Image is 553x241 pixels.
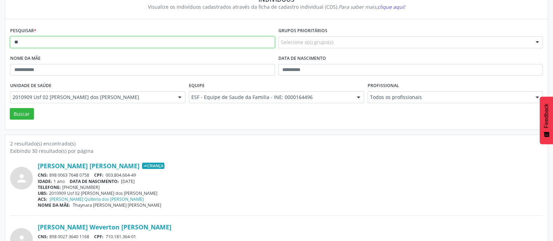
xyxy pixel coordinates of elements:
span: NOME DA MÃE: [38,202,70,208]
span: [DATE] [121,178,135,184]
span: Feedback [543,104,550,128]
label: Unidade de saúde [10,80,51,91]
span: CNS: [38,234,48,240]
span: Thaynara [PERSON_NAME] [PERSON_NAME] [73,202,161,208]
span: DATA DE NASCIMENTO: [70,178,119,184]
div: 898 0063 7648 0758 [38,172,543,178]
div: [PHONE_NUMBER] [38,184,543,190]
button: Buscar [10,108,34,120]
span: 710.181.364-01 [106,234,136,240]
span: ACS: [38,196,47,202]
i: person [15,172,28,185]
div: Exibindo 30 resultado(s) por página [10,147,543,155]
a: [PERSON_NAME] Quiteria dos [PERSON_NAME] [50,196,144,202]
i: Para saber mais, [339,3,405,10]
div: 2010909 Usf 02 [PERSON_NAME] dos [PERSON_NAME] [38,190,543,196]
span: TELEFONE: [38,184,61,190]
label: Pesquisar [10,26,36,36]
span: CPF: [94,172,104,178]
span: CPF: [94,234,104,240]
div: 1 ano [38,178,543,184]
span: CNS: [38,172,48,178]
span: Criança [142,163,164,169]
span: 003.804.664-49 [106,172,136,178]
label: Nome da mãe [10,53,41,64]
a: [PERSON_NAME] [PERSON_NAME] [38,162,140,170]
span: clique aqui! [377,3,405,10]
label: Profissional [368,80,399,91]
span: Selecione o(s) grupo(s) [281,38,333,46]
label: Data de nascimento [278,53,326,64]
div: Visualize os indivíduos cadastrados através da ficha de cadastro individual (CDS). [15,3,538,10]
span: IDADE: [38,178,52,184]
div: 898 0027 3640 1168 [38,234,543,240]
span: ESF - Equipe de Saude da Familia - INE: 0000164496 [191,94,350,101]
label: Grupos prioritários [278,26,327,36]
a: [PERSON_NAME] Weverton [PERSON_NAME] [38,223,171,231]
span: Todos os profissionais [370,94,529,101]
span: UBS: [38,190,48,196]
div: 2 resultado(s) encontrado(s) [10,140,543,147]
span: 2010909 Usf 02 [PERSON_NAME] dos [PERSON_NAME] [13,94,171,101]
label: Equipe [189,80,205,91]
button: Feedback - Mostrar pesquisa [540,97,553,144]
